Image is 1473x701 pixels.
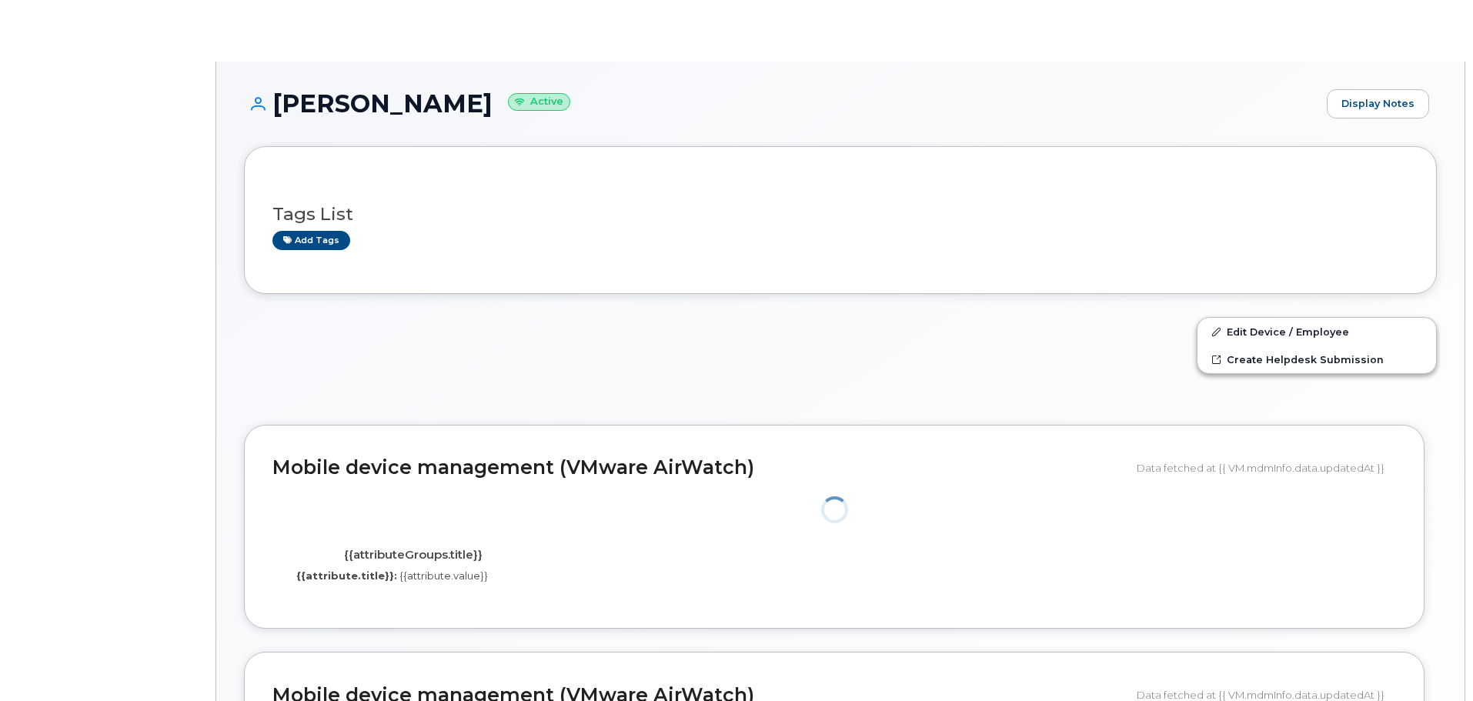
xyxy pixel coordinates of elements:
[1197,318,1436,345] a: Edit Device / Employee
[272,457,1125,479] h2: Mobile device management (VMware AirWatch)
[244,90,1319,117] h1: [PERSON_NAME]
[1327,89,1429,119] a: Display Notes
[399,569,488,582] span: {{attribute.value}}
[272,205,1408,224] h3: Tags List
[508,93,570,111] small: Active
[272,231,350,250] a: Add tags
[1137,453,1396,482] div: Data fetched at {{ VM.mdmInfo.data.updatedAt }}
[284,549,542,562] h4: {{attributeGroups.title}}
[296,569,397,583] label: {{attribute.title}}:
[1197,345,1436,373] a: Create Helpdesk Submission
